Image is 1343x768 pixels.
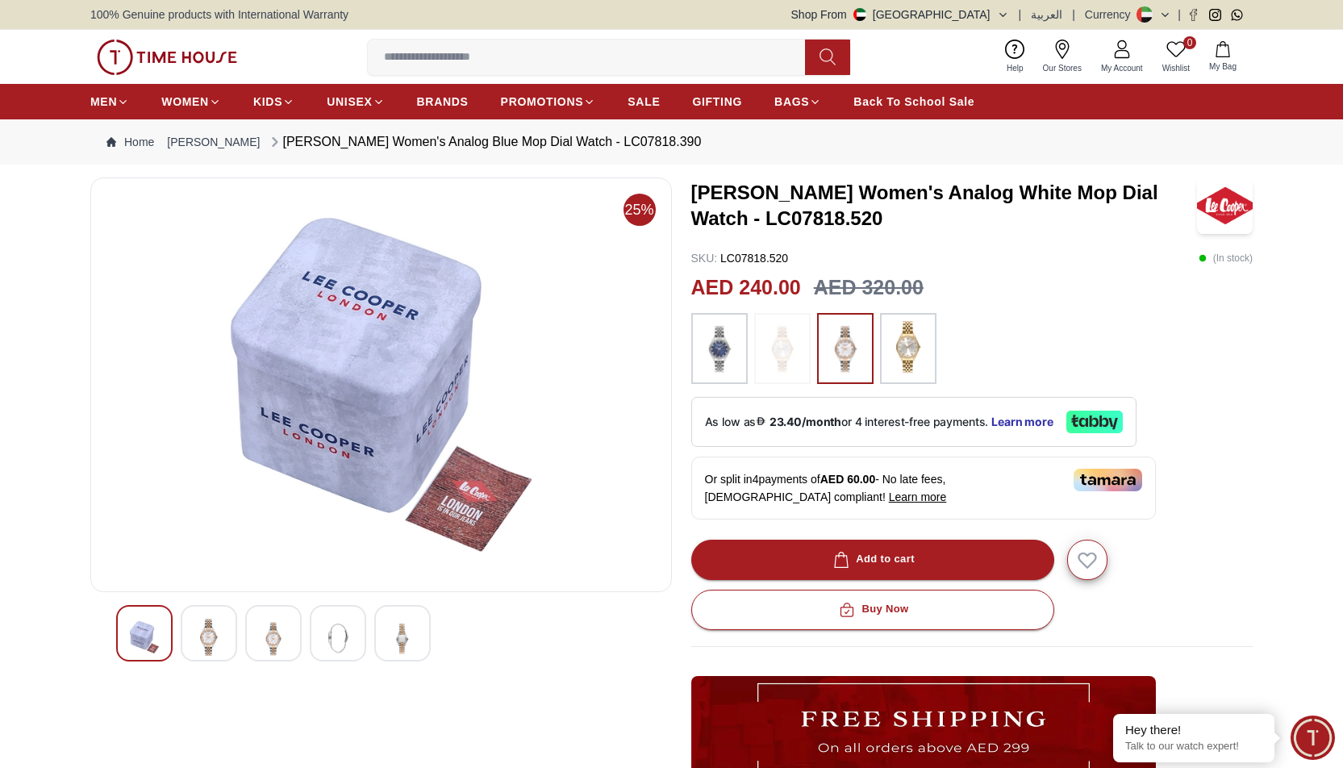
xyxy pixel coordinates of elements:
span: SKU : [691,252,718,265]
span: SALE [628,94,660,110]
button: Add to cart [691,540,1054,580]
img: ... [888,321,928,373]
img: Lee Cooper Women's Analog Blue Mop Dial Watch - LC07818.390 [130,619,159,656]
span: KIDS [253,94,282,110]
span: | [1019,6,1022,23]
p: Talk to our watch expert! [1125,740,1262,753]
a: GIFTING [692,87,742,116]
a: Whatsapp [1231,9,1243,21]
img: ... [97,40,237,75]
div: Or split in 4 payments of - No late fees, [DEMOGRAPHIC_DATA] compliant! [691,457,1156,520]
a: BAGS [774,87,821,116]
span: | [1072,6,1075,23]
span: Learn more [889,490,947,503]
div: [PERSON_NAME] Women's Analog Blue Mop Dial Watch - LC07818.390 [267,132,702,152]
span: Wishlist [1156,62,1196,74]
span: UNISEX [327,94,372,110]
a: Facebook [1187,9,1199,21]
img: Lee Cooper Women's Analog Blue Mop Dial Watch - LC07818.390 [104,191,658,578]
nav: Breadcrumb [90,119,1253,165]
span: WOMEN [161,94,209,110]
div: Buy Now [836,600,908,619]
span: Help [1000,62,1030,74]
span: Back To School Sale [853,94,974,110]
span: BRANDS [417,94,469,110]
span: Our Stores [1036,62,1088,74]
a: KIDS [253,87,294,116]
span: 100% Genuine products with International Warranty [90,6,348,23]
img: Lee Cooper Women's Analog Blue Mop Dial Watch - LC07818.390 [259,619,288,658]
div: Chat Widget [1291,716,1335,760]
img: Lee Cooper Women's Analog Blue Mop Dial Watch - LC07818.390 [323,619,352,658]
div: Hey there! [1125,722,1262,738]
span: 25% [624,194,656,226]
img: ... [699,321,740,376]
a: 0Wishlist [1153,36,1199,77]
div: Add to cart [830,550,915,569]
button: My Bag [1199,38,1246,76]
span: BAGS [774,94,809,110]
img: Lee Cooper Women's Analog Blue Mop Dial Watch - LC07818.390 [388,619,417,658]
img: ... [762,321,803,376]
button: العربية [1031,6,1062,23]
span: My Account [1095,62,1149,74]
span: AED 60.00 [820,473,875,486]
a: Back To School Sale [853,87,974,116]
span: GIFTING [692,94,742,110]
a: Home [106,134,154,150]
span: 0 [1183,36,1196,49]
a: UNISEX [327,87,384,116]
span: | [1178,6,1181,23]
button: Buy Now [691,590,1054,630]
p: ( In stock ) [1199,250,1253,266]
a: Instagram [1209,9,1221,21]
span: PROMOTIONS [501,94,584,110]
span: My Bag [1203,61,1243,73]
img: Lee Cooper Women's Analog White Mop Dial Watch - LC07818.520 [1197,177,1253,234]
img: United Arab Emirates [853,8,866,21]
h3: AED 320.00 [814,273,924,303]
span: MEN [90,94,117,110]
h2: AED 240.00 [691,273,801,303]
p: LC07818.520 [691,250,789,266]
div: Currency [1085,6,1137,23]
img: ... [825,321,865,376]
a: Our Stores [1033,36,1091,77]
img: Lee Cooper Women's Analog Blue Mop Dial Watch - LC07818.390 [194,619,223,656]
a: Help [997,36,1033,77]
a: SALE [628,87,660,116]
a: [PERSON_NAME] [167,134,260,150]
h3: [PERSON_NAME] Women's Analog White Mop Dial Watch - LC07818.520 [691,180,1198,232]
img: Tamara [1074,469,1142,491]
a: WOMEN [161,87,221,116]
button: Shop From[GEOGRAPHIC_DATA] [791,6,1009,23]
a: MEN [90,87,129,116]
a: BRANDS [417,87,469,116]
a: PROMOTIONS [501,87,596,116]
